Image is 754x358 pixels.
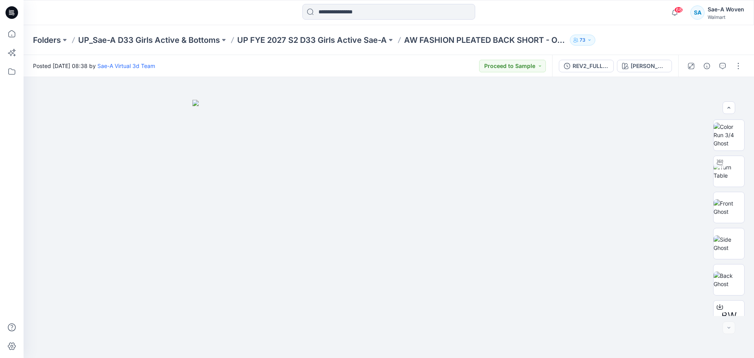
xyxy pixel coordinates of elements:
[617,60,672,72] button: [PERSON_NAME]
[701,60,713,72] button: Details
[674,7,683,13] span: 68
[714,163,744,180] img: Turn Table
[714,123,744,147] img: Color Run 3/4 Ghost
[580,36,586,44] p: 73
[573,62,609,70] div: REV2_FULL COLORWAYS
[33,35,61,46] a: Folders
[559,60,614,72] button: REV2_FULL COLORWAYS
[78,35,220,46] a: UP_Sae-A D33 Girls Active & Bottoms
[570,35,595,46] button: 73
[721,309,737,323] span: BW
[33,62,155,70] span: Posted [DATE] 08:38 by
[708,5,744,14] div: Sae-A Woven
[714,199,744,216] img: Front Ghost
[404,35,567,46] p: AW FASHION PLEATED BACK SHORT - OPT2
[97,62,155,69] a: Sae-A Virtual 3d Team
[714,235,744,252] img: Side Ghost
[237,35,387,46] a: UP FYE 2027 S2 D33 Girls Active Sae-A
[708,14,744,20] div: Walmart
[690,6,705,20] div: SA
[631,62,667,70] div: [PERSON_NAME]
[714,272,744,288] img: Back Ghost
